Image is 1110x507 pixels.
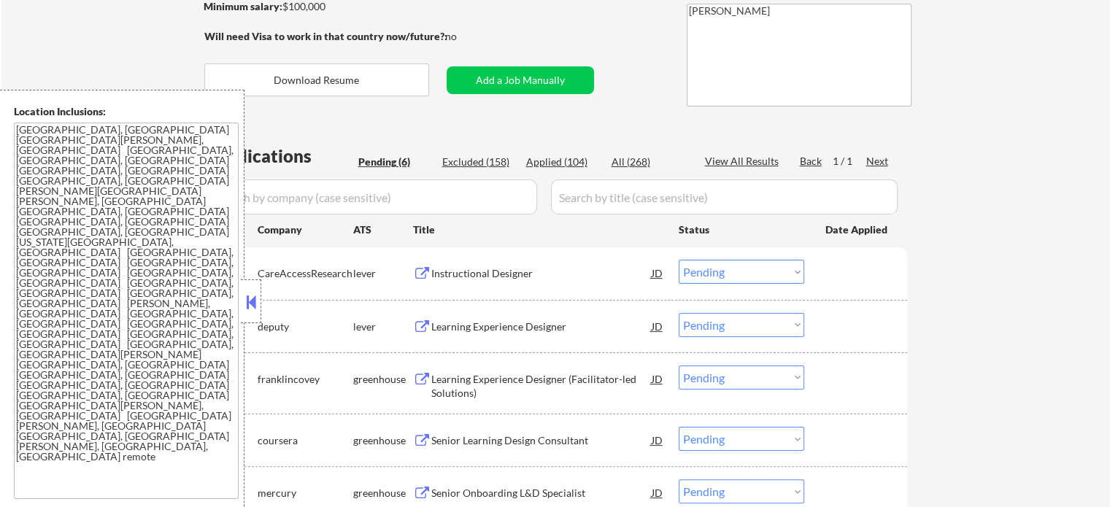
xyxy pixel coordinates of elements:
[431,433,652,448] div: Senior Learning Design Consultant
[258,320,353,334] div: deputy
[650,427,665,453] div: JD
[209,179,537,214] input: Search by company (case sensitive)
[258,486,353,500] div: mercury
[353,372,413,387] div: greenhouse
[353,320,413,334] div: lever
[353,266,413,281] div: lever
[612,155,685,169] div: All (268)
[866,154,890,169] div: Next
[431,486,652,500] div: Senior Onboarding L&D Specialist
[431,266,652,281] div: Instructional Designer
[442,155,515,169] div: Excluded (158)
[353,486,413,500] div: greenhouse
[258,222,353,237] div: Company
[431,372,652,400] div: Learning Experience Designer (Facilitator-led Solutions)
[447,66,594,94] button: Add a Job Manually
[825,222,890,237] div: Date Applied
[14,104,239,119] div: Location Inclusions:
[551,179,898,214] input: Search by title (case sensitive)
[445,29,487,44] div: no
[650,260,665,286] div: JD
[800,154,823,169] div: Back
[209,147,353,165] div: Applications
[204,63,429,96] button: Download Resume
[650,479,665,506] div: JD
[258,372,353,387] div: franklincovey
[353,222,413,237] div: ATS
[650,313,665,339] div: JD
[204,30,447,42] strong: Will need Visa to work in that country now/future?:
[526,155,599,169] div: Applied (104)
[431,320,652,334] div: Learning Experience Designer
[833,154,866,169] div: 1 / 1
[679,216,804,242] div: Status
[353,433,413,448] div: greenhouse
[358,155,431,169] div: Pending (6)
[258,266,353,281] div: CareAccessResearch
[650,365,665,392] div: JD
[413,222,665,237] div: Title
[705,154,783,169] div: View All Results
[258,433,353,448] div: coursera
